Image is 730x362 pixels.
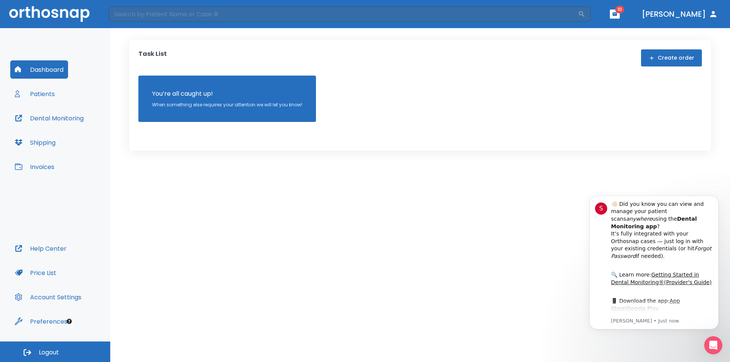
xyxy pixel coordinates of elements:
[10,133,60,152] button: Shipping
[109,6,578,22] input: Search by Patient Name or Case #
[10,60,68,79] button: Dashboard
[9,6,90,22] img: Orthosnap
[615,6,624,13] span: 10
[639,7,721,21] button: [PERSON_NAME]
[10,288,86,306] button: Account Settings
[10,312,72,330] button: Preferences
[10,158,59,176] button: Invoices
[704,336,722,354] iframe: Intercom live chat
[641,49,702,66] button: Create order
[10,85,59,103] button: Patients
[152,101,302,108] p: When something else requires your attention we will let you know!
[10,239,71,258] button: Help Center
[152,89,302,98] p: You’re all caught up!
[578,184,730,341] iframe: Intercom notifications message
[138,49,167,66] p: Task List
[10,109,88,127] button: Dental Monitoring
[39,348,59,357] span: Logout
[66,318,73,325] div: Tooltip anchor
[10,264,61,282] button: Price List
